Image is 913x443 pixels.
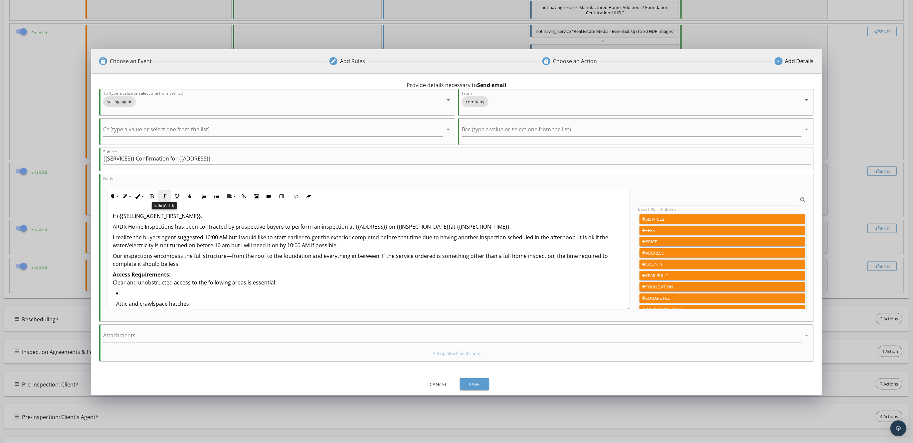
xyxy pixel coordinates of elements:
[638,206,676,212] label: Insert Placeholders
[444,125,452,133] i: arrow_drop_down
[465,381,484,388] div: Save
[137,96,443,107] input: To (type a value or select one from the list)
[642,216,803,223] div: SERVICES
[639,237,805,246] button: PRICE
[642,239,803,245] div: PRICE
[424,378,453,390] button: Cancel
[785,57,814,65] div: Add Details
[113,271,171,278] strong: Access Requirements:
[639,248,805,258] button: ADDRESS
[639,293,805,303] button: SQUARE FEET
[639,260,805,269] button: COUNTY
[116,300,624,308] p: Attic and crawlspace hatches
[302,190,315,203] button: Clear Formatting
[250,190,263,203] button: Insert Image (Ctrl+P)
[639,305,805,314] button: INSPECTION DATE
[113,212,624,220] p: Hi {{SELLING_AGENT_FIRST_NAME}},
[890,420,906,436] div: Open Intercom Messenger
[775,57,783,65] span: 4
[642,250,803,257] div: ADDRESS
[113,271,624,286] p: Clear and unobstructed access to the following areas is essential:
[113,252,624,268] p: Our inspections encompass the full structure—from the roof to the foundation and everything in be...
[275,190,288,203] button: Insert Table
[803,331,811,339] i: arrow_drop_down
[103,126,443,137] input: Cc (type a value or select one from the list)
[639,214,805,224] button: SERVICES
[553,57,597,65] div: Choose an Action
[145,190,158,203] button: Bold (Ctrl+B)
[639,271,805,280] button: YEAR BUILT
[642,284,803,290] div: FOUNDATION
[120,190,133,203] button: Paragraph Style
[803,96,811,104] i: arrow_drop_down
[642,227,803,234] div: FEES
[462,126,802,137] input: Bcc (type a value or select one from the list)
[444,96,452,104] i: arrow_drop_down
[429,381,448,388] div: Cancel
[460,378,489,390] button: Save
[639,226,805,235] button: FEES
[100,58,106,64] i: lock
[263,190,275,203] button: Insert Video
[330,58,336,64] i: edit
[477,81,506,89] strong: Send email
[103,175,113,181] label: Body
[639,282,805,291] button: FOUNDATION
[642,273,803,279] div: YEAR BUILT
[113,223,624,231] p: ARDR Home Inspections has been contracted by prospective buyers to perform an inspection at {{ADD...
[433,350,480,356] a: Set up attachments here
[462,96,488,107] span: company
[103,153,811,164] input: Subject
[340,57,365,65] div: Add Rules
[642,261,803,268] div: COUNTY
[152,202,177,209] div: Italic (Ctrl+I)
[99,81,814,89] div: Provide details necessary to
[107,190,120,203] button: Paragraph Format
[642,306,803,313] div: INSPECTION DATE
[103,96,136,107] span: selling agent
[642,295,803,302] div: SQUARE FEET
[543,58,549,64] i: lock
[237,190,250,203] button: Insert Link (Ctrl+K)
[113,233,624,249] p: I realize the buyers agent suggested 10:00 AM but I would like to start earlier to get the exteri...
[133,190,145,203] button: Inline Style
[803,125,811,133] i: arrow_drop_down
[110,57,152,65] div: Choose an Event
